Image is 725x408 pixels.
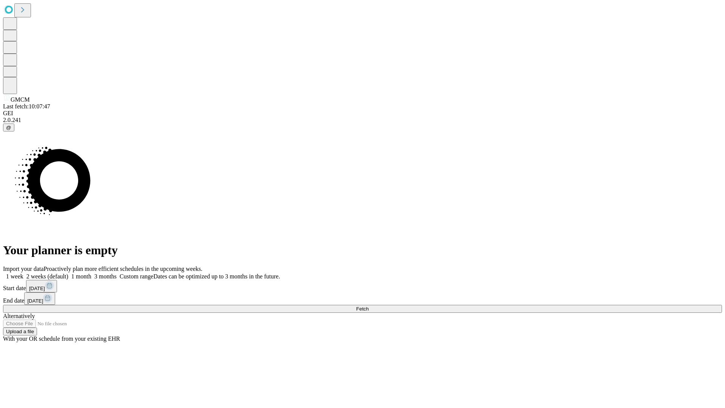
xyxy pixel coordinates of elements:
[153,273,280,280] span: Dates can be optimized up to 3 months in the future.
[6,273,23,280] span: 1 week
[3,335,120,342] span: With your OR schedule from your existing EHR
[356,306,369,312] span: Fetch
[3,292,722,305] div: End date
[94,273,117,280] span: 3 months
[3,117,722,124] div: 2.0.241
[27,298,43,304] span: [DATE]
[24,292,55,305] button: [DATE]
[3,103,50,110] span: Last fetch: 10:07:47
[3,313,35,319] span: Alternatively
[29,286,45,291] span: [DATE]
[120,273,153,280] span: Custom range
[26,280,57,292] button: [DATE]
[3,110,722,117] div: GEI
[11,96,30,103] span: GMCM
[3,124,14,131] button: @
[3,328,37,335] button: Upload a file
[3,266,44,272] span: Import your data
[3,280,722,292] div: Start date
[6,125,11,130] span: @
[3,305,722,313] button: Fetch
[71,273,91,280] span: 1 month
[44,266,202,272] span: Proactively plan more efficient schedules in the upcoming weeks.
[26,273,68,280] span: 2 weeks (default)
[3,243,722,257] h1: Your planner is empty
